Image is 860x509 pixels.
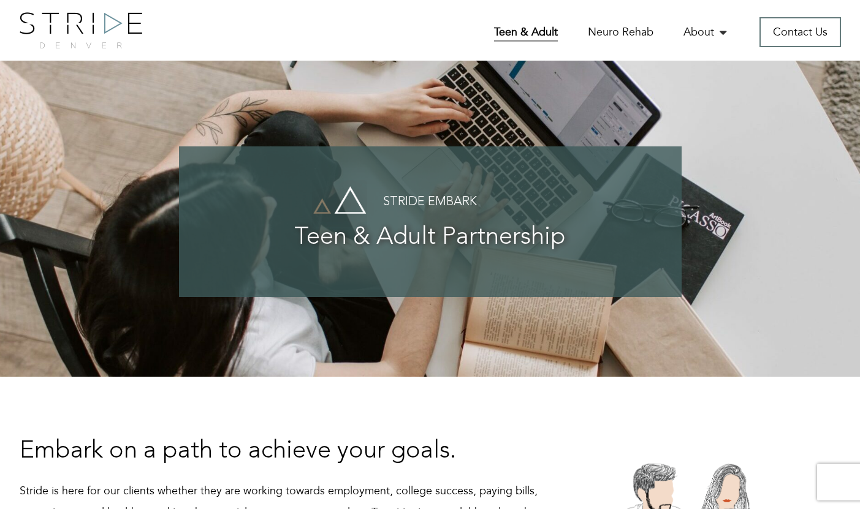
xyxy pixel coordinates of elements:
h4: Stride Embark [204,195,657,209]
h3: Teen & Adult Partnership [204,224,657,251]
a: Neuro Rehab [588,25,653,40]
h3: Embark on a path to achieve your goals. [20,438,561,465]
a: Teen & Adult [494,25,558,42]
img: logo.png [20,12,142,48]
a: About [683,25,729,40]
a: Contact Us [759,17,841,47]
